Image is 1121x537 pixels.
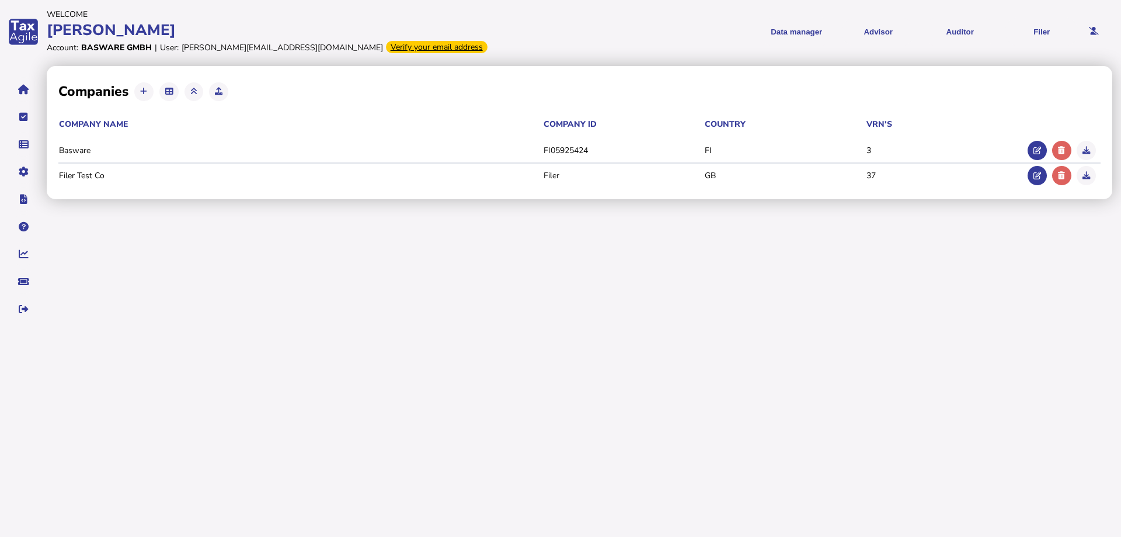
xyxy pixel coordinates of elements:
[47,42,78,53] div: Account:
[566,18,1079,46] menu: navigate products
[841,18,915,46] button: Shows a dropdown of VAT Advisor options
[58,144,543,157] td: Basware
[81,42,152,53] div: Basware GmbH
[866,118,1028,138] th: VRN's
[704,169,866,182] td: GB
[1089,27,1099,35] i: Email needs to be verified
[11,242,36,266] button: Insights
[11,160,36,184] button: Manage settings
[19,144,29,145] i: Data manager
[159,82,179,102] button: Export companies to Excel
[184,82,204,102] button: Upload companies from Excel
[543,169,705,182] td: Filer
[134,82,154,102] button: Add a new company
[923,18,997,46] button: Auditor
[11,132,36,157] button: Data manager
[11,187,36,212] button: Developer hub links
[58,81,1101,103] h2: Companies
[47,9,560,20] div: Welcome
[543,144,705,157] td: FI05925424
[209,82,228,102] button: Upload a single company
[155,42,157,53] div: |
[58,118,543,138] th: Company Name
[760,18,833,46] button: Shows a dropdown of Data manager options
[11,77,36,102] button: Home
[47,20,560,40] div: [PERSON_NAME]
[386,41,488,53] div: Verify your email address
[866,144,1028,157] td: 3
[160,42,179,53] div: User:
[1005,18,1078,46] button: Filer
[543,118,705,138] th: Company ID
[182,42,383,53] div: [PERSON_NAME][EMAIL_ADDRESS][DOMAIN_NAME]
[866,169,1028,182] td: 37
[58,169,543,182] td: Filer Test Co
[11,297,36,321] button: Sign out
[704,118,866,138] th: Country
[11,269,36,294] button: Raise a support ticket
[11,105,36,129] button: Tasks
[11,214,36,239] button: Help pages
[704,144,866,157] td: FI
